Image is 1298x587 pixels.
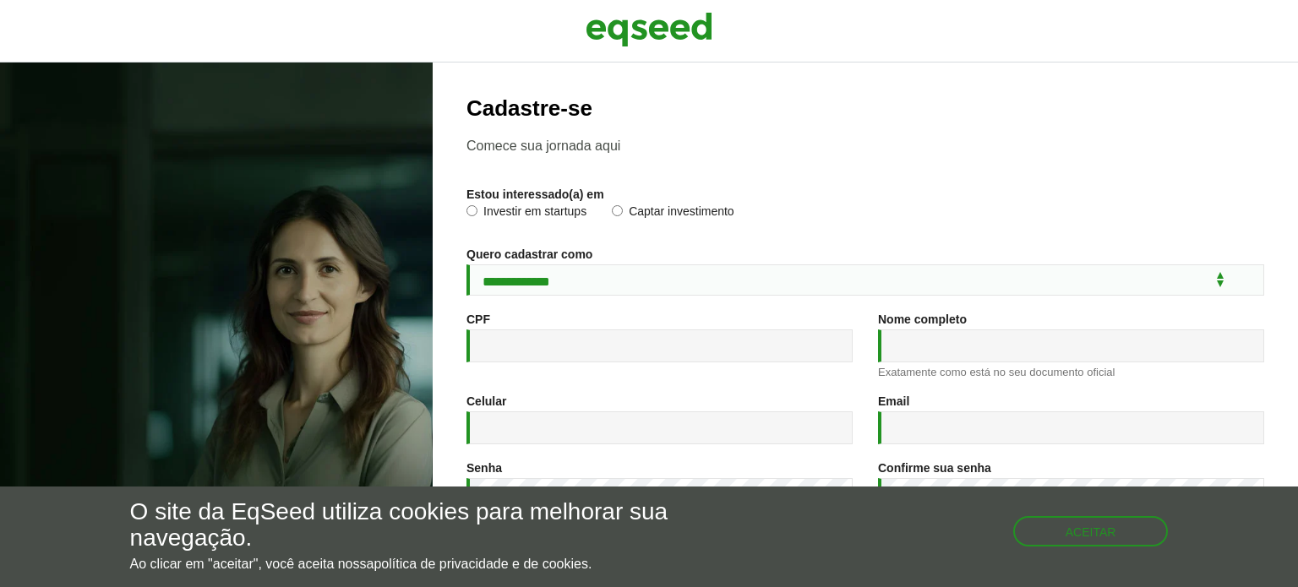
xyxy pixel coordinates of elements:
label: Investir em startups [466,205,586,222]
input: Captar investimento [612,205,623,216]
label: CPF [466,313,490,325]
h2: Cadastre-se [466,96,1264,121]
button: Aceitar [1013,516,1169,546]
div: Exatamente como está no seu documento oficial [878,367,1264,378]
label: Email [878,395,909,407]
label: Nome completo [878,313,967,325]
label: Confirme sua senha [878,462,991,474]
p: Ao clicar em "aceitar", você aceita nossa . [130,556,753,572]
label: Quero cadastrar como [466,248,592,260]
a: política de privacidade e de cookies [374,557,588,571]
h5: O site da EqSeed utiliza cookies para melhorar sua navegação. [130,499,753,552]
label: Celular [466,395,506,407]
label: Senha [466,462,502,474]
img: EqSeed Logo [586,8,712,51]
p: Comece sua jornada aqui [466,138,1264,154]
label: Captar investimento [612,205,734,222]
input: Investir em startups [466,205,477,216]
label: Estou interessado(a) em [466,188,604,200]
